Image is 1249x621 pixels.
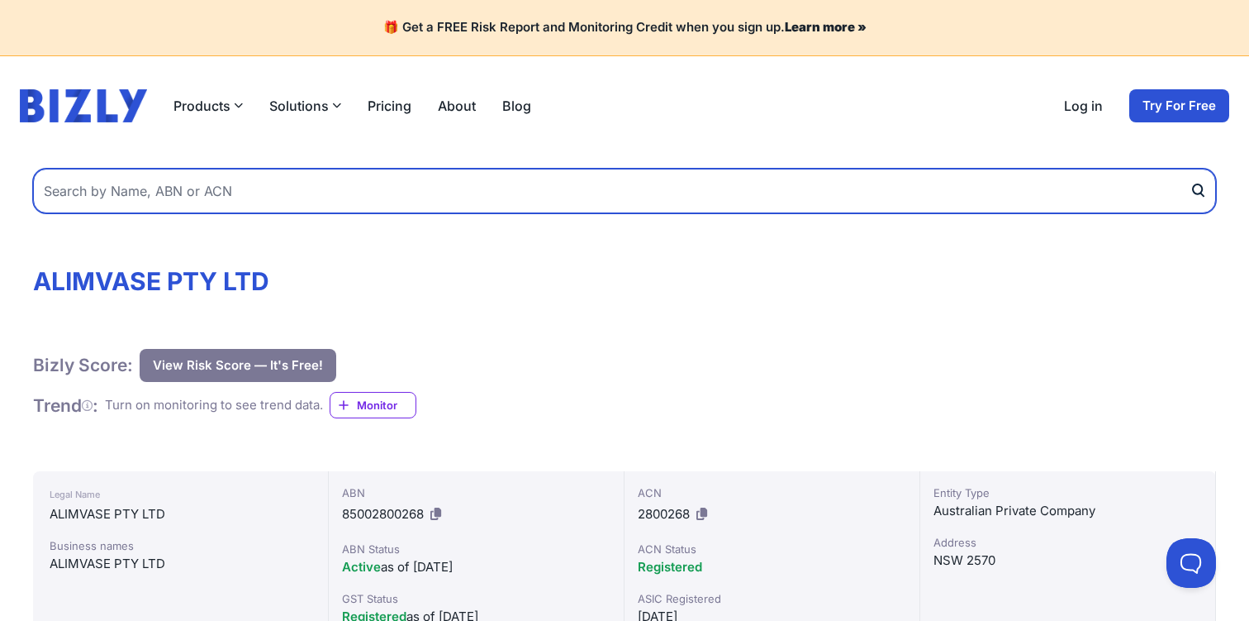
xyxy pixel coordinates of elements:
[140,349,336,382] button: View Risk Score — It's Free!
[933,551,1202,571] div: NSW 2570
[638,485,906,501] div: ACN
[342,590,610,607] div: GST Status
[20,20,1229,36] h4: 🎁 Get a FREE Risk Report and Monitoring Credit when you sign up.
[33,169,1216,213] input: Search by Name, ABN or ACN
[1129,89,1229,122] a: Try For Free
[933,534,1202,551] div: Address
[50,504,311,524] div: ALIMVASE PTY LTD
[785,19,867,35] a: Learn more »
[33,394,98,417] h1: Trend :
[638,590,906,607] div: ASIC Registered
[342,506,424,522] span: 85002800268
[50,554,311,574] div: ALIMVASE PTY LTD
[269,96,341,116] button: Solutions
[1166,538,1216,588] iframe: Toggle Customer Support
[638,506,690,522] span: 2800268
[342,485,610,501] div: ABN
[438,96,476,116] a: About
[342,557,610,577] div: as of [DATE]
[33,266,1216,296] h1: ALIMVASE PTY LTD
[502,96,531,116] a: Blog
[105,396,323,415] div: Turn on monitoring to see trend data.
[50,537,311,554] div: Business names
[33,354,133,376] h1: Bizly Score:
[933,485,1202,501] div: Entity Type
[1064,96,1103,116] a: Log in
[342,559,381,575] span: Active
[357,397,416,413] span: Monitor
[173,96,243,116] button: Products
[50,485,311,504] div: Legal Name
[342,541,610,557] div: ABN Status
[368,96,411,116] a: Pricing
[330,392,416,418] a: Monitor
[638,541,906,557] div: ACN Status
[638,559,702,575] span: Registered
[933,501,1202,521] div: Australian Private Company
